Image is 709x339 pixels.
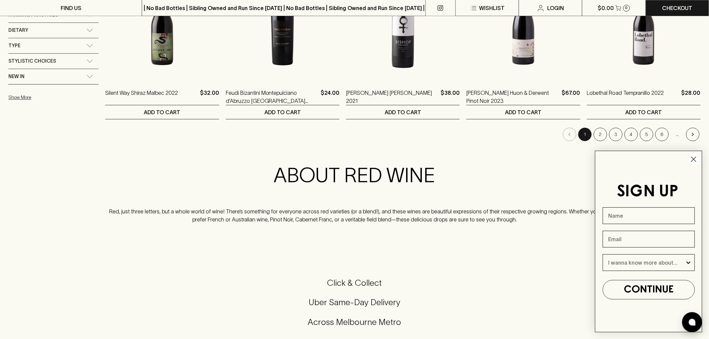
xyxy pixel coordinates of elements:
[61,4,81,12] p: FIND US
[479,4,505,12] p: Wishlist
[598,4,614,12] p: $0.00
[685,255,692,271] button: Show Options
[671,128,684,141] div: …
[8,26,28,35] span: Dietary
[8,54,99,69] div: Stylistic Choices
[106,207,602,223] p: Red, just three letters, but a whole world of wine! There’s something for everyone across red var...
[608,255,685,271] input: I wanna know more about...
[625,6,628,10] p: 0
[346,89,438,105] a: [PERSON_NAME] [PERSON_NAME] 2021
[609,128,623,141] button: Go to page 3
[8,317,701,328] h5: Across Melbourne Metro
[655,128,669,141] button: Go to page 6
[106,163,602,187] h2: ABOUT RED WINE
[105,89,178,105] a: Silent Way Shiraz Malbec 2022
[603,280,695,299] button: CONTINUE
[321,89,339,105] p: $24.00
[200,89,219,105] p: $32.00
[8,72,24,81] span: New In
[682,89,701,105] p: $28.00
[662,4,693,12] p: Checkout
[587,105,701,119] button: ADD TO CART
[8,23,99,38] div: Dietary
[594,128,607,141] button: Go to page 2
[688,153,700,165] button: Close dialog
[8,69,99,84] div: New In
[8,42,20,50] span: Type
[441,89,460,105] p: $38.00
[8,90,96,104] button: Show More
[385,108,421,116] p: ADD TO CART
[8,277,701,288] h5: Click & Collect
[226,89,318,105] a: Feudi Bizantini Montepulciano d’Abruzzo [GEOGRAPHIC_DATA][PERSON_NAME] 2022
[466,89,559,105] a: [PERSON_NAME] Huon & Derwent Pinot Noir 2023
[226,105,339,119] button: ADD TO CART
[625,128,638,141] button: Go to page 4
[105,128,701,141] nav: pagination navigation
[264,108,301,116] p: ADD TO CART
[587,89,664,105] a: Lobethal Road Tempranillo 2022
[346,105,460,119] button: ADD TO CART
[562,89,580,105] p: $67.00
[603,207,695,224] input: Name
[105,105,219,119] button: ADD TO CART
[640,128,653,141] button: Go to page 5
[578,128,592,141] button: page 1
[603,231,695,248] input: Email
[505,108,542,116] p: ADD TO CART
[547,4,564,12] p: Login
[626,108,662,116] p: ADD TO CART
[689,319,696,326] img: bubble-icon
[8,57,56,65] span: Stylistic Choices
[617,184,679,200] span: SIGN UP
[588,144,709,339] div: FLYOUT Form
[466,105,580,119] button: ADD TO CART
[686,128,700,141] button: Go to next page
[8,38,99,53] div: Type
[8,297,701,308] h5: Uber Same-Day Delivery
[144,108,181,116] p: ADD TO CART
